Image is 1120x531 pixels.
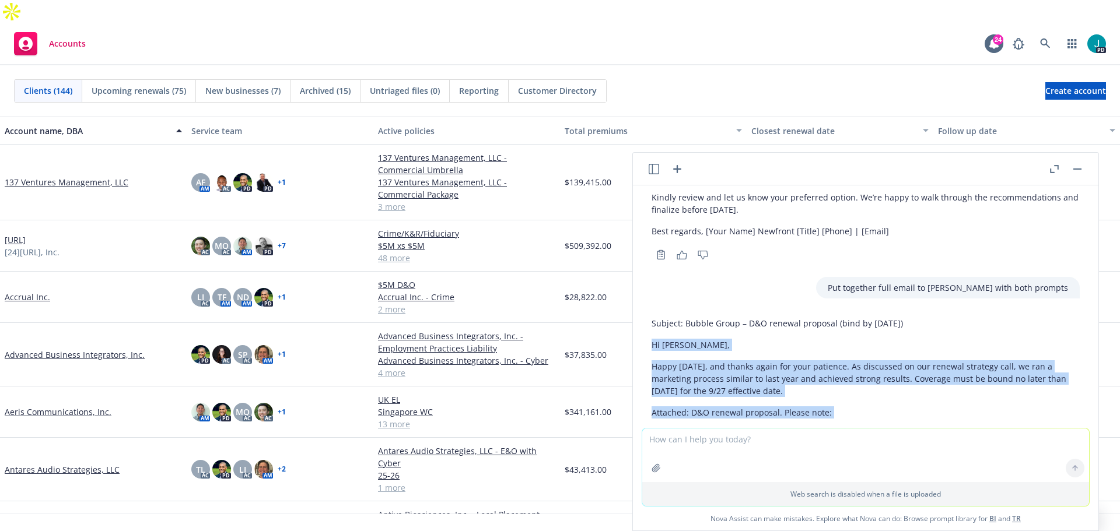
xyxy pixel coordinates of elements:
a: 48 more [378,252,555,264]
a: + 2 [278,466,286,473]
a: 137 Ventures Management, LLC [5,176,128,188]
a: UK EL [378,393,555,406]
p: Web search is disabled when a file is uploaded [649,489,1082,499]
img: photo [191,237,210,255]
a: Singapore WC [378,406,555,418]
img: photo [254,345,273,364]
p: Subject: Bubble Group – D&O renewal proposal (bind by [DATE]) [652,317,1080,329]
a: + 7 [278,242,286,249]
a: + 1 [278,351,286,358]
a: 137 Ventures Management, LLC - Commercial Package [378,176,555,201]
img: photo [191,345,210,364]
span: Untriaged files (0) [370,85,440,97]
span: Create account [1045,80,1106,102]
a: BI [989,514,996,523]
a: Antiva Biosciences, Inc. - Local Placement [378,508,555,521]
button: Active policies [373,117,560,145]
button: Thumbs down [694,247,712,263]
a: 137 Ventures Management, LLC - Commercial Umbrella [378,152,555,176]
a: 4 more [378,367,555,379]
a: Crime/K&R/Fiduciary [378,227,555,240]
span: AF [196,176,205,188]
div: Account name, DBA [5,125,169,137]
span: Clients (144) [24,85,72,97]
button: Closest renewal date [747,117,933,145]
div: Follow up date [938,125,1102,137]
div: 24 [993,34,1003,45]
button: Service team [187,117,373,145]
img: photo [212,345,231,364]
a: Antares Audio Strategies, LLC - E&O with Cyber [378,445,555,469]
span: MQ [236,406,250,418]
span: $139,415.00 [565,176,611,188]
p: Kindly review and let us know your preferred option. We’re happy to walk through the recommendati... [652,191,1080,216]
span: [24][URL], Inc. [5,246,60,258]
span: New businesses (7) [205,85,281,97]
a: $5M D&O [378,279,555,291]
a: Report a Bug [1007,32,1030,55]
a: [URL] [5,234,26,246]
a: 3 more [378,201,555,213]
button: Total premiums [560,117,747,145]
span: $341,161.00 [565,406,611,418]
img: photo [254,403,273,421]
div: Active policies [378,125,555,137]
a: Search [1034,32,1057,55]
img: photo [233,173,252,192]
span: Reporting [459,85,499,97]
a: + 1 [278,409,286,416]
button: Follow up date [933,117,1120,145]
a: 13 more [378,418,555,430]
div: Total premiums [565,125,729,137]
div: Service team [191,125,369,137]
a: Accounts [9,27,90,60]
img: photo [191,403,210,421]
a: Switch app [1060,32,1084,55]
img: photo [254,460,273,479]
span: Upcoming renewals (75) [92,85,186,97]
a: 1 more [378,481,555,494]
span: SP [238,349,248,361]
p: Happy [DATE], and thanks again for your patience. As discussed on our renewal strategy call, we r... [652,360,1080,397]
a: Accrual Inc. [5,291,50,303]
img: photo [1087,34,1106,53]
img: photo [212,460,231,479]
img: photo [254,288,273,307]
a: + 1 [278,179,286,186]
span: LI [197,291,204,303]
span: Archived (15) [300,85,351,97]
span: MQ [215,240,229,252]
span: Customer Directory [518,85,597,97]
a: Create account [1045,82,1106,100]
p: Hi [PERSON_NAME], [652,339,1080,351]
a: Aeris Communications, Inc. [5,406,111,418]
span: Nova Assist can make mistakes. Explore what Nova can do: Browse prompt library for and [638,507,1094,530]
span: ND [237,291,249,303]
a: + 1 [278,294,286,301]
span: $509,392.00 [565,240,611,252]
a: 25-26 [378,469,555,481]
span: $28,822.00 [565,291,607,303]
img: photo [254,173,273,192]
a: $5M xs $5M [378,240,555,252]
span: TF [218,291,226,303]
img: photo [254,237,273,255]
a: Advanced Business Integrators, Inc. [5,349,145,361]
span: $37,835.00 [565,349,607,361]
img: photo [212,173,231,192]
a: Accrual Inc. - Crime [378,291,555,303]
p: Attached: D&O renewal proposal. Please note: [652,406,1080,419]
a: Advanced Business Integrators, Inc. - Cyber [378,354,555,367]
img: photo [212,403,231,421]
svg: Copy to clipboard [656,249,666,260]
a: 2 more [378,303,555,315]
a: TR [1012,514,1021,523]
p: Best regards, [Your Name] Newfront [Title] [Phone] | [Email] [652,225,1080,237]
div: Closest renewal date [751,125,916,137]
span: LI [239,463,246,476]
a: Antares Audio Strategies, LLC [5,463,120,476]
img: photo [233,237,252,255]
span: TL [196,463,205,476]
span: $43,413.00 [565,463,607,476]
p: Put together full email to [PERSON_NAME] with both prompts [828,282,1068,294]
